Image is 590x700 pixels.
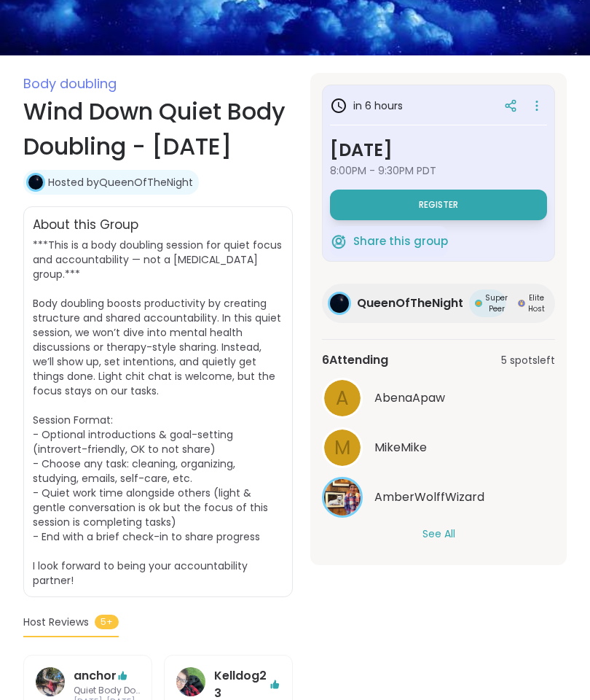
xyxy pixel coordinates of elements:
span: MikeMike [374,439,427,456]
img: anchor [36,667,65,696]
button: Share this group [330,226,448,257]
img: QueenOfTheNight [28,175,43,190]
h1: Wind Down Quiet Body Doubling - [DATE] [23,94,293,164]
span: Quiet Body Doubling For Productivity - [DATE] [74,685,140,697]
span: A [336,384,349,413]
img: Kelldog23 [176,667,205,696]
span: Elite Host [528,292,545,314]
span: 5 spots left [501,353,555,368]
a: anchor [74,667,117,685]
img: QueenOfTheNight [330,294,349,313]
a: Hosted byQueenOfTheNight [48,175,193,190]
span: Share this group [353,233,448,250]
h3: [DATE] [330,137,547,163]
h3: in 6 hours [330,97,403,114]
span: 6 Attending [322,351,388,369]
h2: About this Group [33,216,138,235]
img: AmberWolffWizard [324,479,361,516]
img: ShareWell Logomark [330,233,347,250]
a: AAbenaApaw [322,378,555,419]
span: QueenOfTheNight [357,295,463,312]
span: 8:00PM - 9:30PM PDT [330,163,547,178]
span: Host Reviews [23,615,89,630]
button: See All [422,526,455,542]
span: ***This is a body doubling session for quiet focus and accountability — not a [MEDICAL_DATA] grou... [33,238,282,588]
img: Super Peer [475,300,482,307]
button: Register [330,190,547,220]
a: QueenOfTheNightQueenOfTheNightSuper PeerSuper PeerElite HostElite Host [322,284,555,323]
a: MMikeMike [322,427,555,468]
img: Elite Host [518,300,525,307]
span: Super Peer [485,292,508,314]
a: AmberWolffWizardAmberWolffWizard [322,477,555,518]
span: 5+ [95,615,119,629]
span: Body doubling [23,74,117,93]
span: AmberWolffWizard [374,489,484,506]
span: Register [419,199,458,211]
span: AbenaApaw [374,389,445,407]
span: M [334,434,350,462]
